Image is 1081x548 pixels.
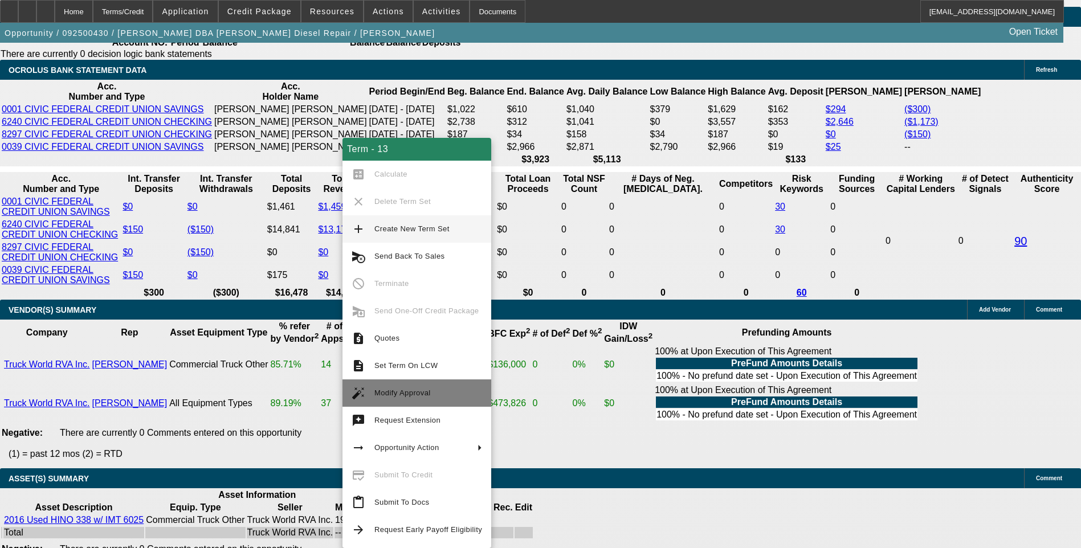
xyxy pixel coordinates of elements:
[566,116,648,128] td: $1,041
[488,329,530,338] b: BFC Exp
[187,224,214,234] a: ($150)
[2,428,43,437] b: Negative:
[447,104,505,115] td: $1,022
[768,141,824,153] td: $19
[92,359,168,369] a: [PERSON_NAME]
[830,196,884,218] td: 0
[187,247,214,257] a: ($150)
[826,142,841,152] a: $25
[609,196,717,218] td: 0
[270,346,320,383] td: 85.71%
[2,219,118,239] a: 6240 CIVIC FEDERAL CREDIT UNION CHECKING
[214,141,368,153] td: [PERSON_NAME] [PERSON_NAME]
[267,287,317,298] th: $16,478
[496,287,560,298] th: $0
[561,242,607,263] td: 0
[335,514,369,526] td: 194,529
[904,104,931,114] a: ($300)
[92,398,168,408] a: [PERSON_NAME]
[187,202,198,211] a: $0
[373,7,404,16] span: Actions
[826,117,854,126] a: $2,646
[904,117,939,126] a: ($1,173)
[506,129,564,140] td: $34
[707,104,766,115] td: $1,629
[374,224,450,233] span: Create New Term Set
[774,242,829,263] td: 0
[506,154,564,165] th: $3,923
[566,104,648,115] td: $1,040
[26,328,68,337] b: Company
[603,346,653,383] td: $0
[885,173,957,195] th: # Working Capital Lenders
[496,242,560,263] td: $0
[267,264,317,286] td: $175
[374,334,399,342] span: Quotes
[187,173,266,195] th: Int. Transfer Withdrawals
[1014,235,1027,247] a: 90
[4,515,144,525] a: 2016 Used HINO 338 w/ IMT 6025
[364,1,413,22] button: Actions
[1,173,121,195] th: Acc. Number and Type
[742,328,832,337] b: Prefunding Amounts
[352,386,365,400] mat-icon: auto_fix_high
[335,527,369,538] td: --
[506,116,564,128] td: $312
[496,196,560,218] td: $0
[35,502,113,512] b: Asset Description
[572,346,602,383] td: 0%
[768,129,824,140] td: $0
[352,359,365,373] mat-icon: description
[609,242,717,263] td: 0
[2,104,203,114] a: 0001 CIVIC FEDERAL CREDIT UNION SAVINGS
[374,443,439,452] span: Opportunity Action
[731,397,842,407] b: PreFund Amounts Details
[774,173,829,195] th: Risk Keywords
[318,224,351,234] a: $13,176
[532,346,570,383] td: 0
[707,116,766,128] td: $3,557
[121,328,138,337] b: Rep
[1036,67,1057,73] span: Refresh
[267,219,317,240] td: $14,841
[958,196,1013,286] td: 0
[320,385,348,422] td: 37
[169,346,268,383] td: Commercial Truck Other
[447,116,505,128] td: $2,738
[374,525,482,534] span: Request Early Payoff Eligibility
[775,202,785,211] a: 30
[506,81,564,103] th: End. Balance
[649,104,706,115] td: $379
[826,104,846,114] a: $294
[566,141,648,153] td: $2,871
[707,81,766,103] th: High Balance
[572,385,602,422] td: 0%
[271,321,319,343] b: % refer by Vendor
[496,173,560,195] th: Total Loan Proceeds
[219,1,300,22] button: Credit Package
[2,265,110,285] a: 0039 CIVIC FEDERAL CREDIT UNION SAVINGS
[487,346,531,383] td: $136,000
[301,1,363,22] button: Resources
[526,326,530,335] sup: 2
[352,332,365,345] mat-icon: request_quote
[775,224,785,234] a: 30
[123,202,133,211] a: $0
[598,326,602,335] sup: 2
[214,116,368,128] td: [PERSON_NAME] [PERSON_NAME]
[768,104,824,115] td: $162
[1005,22,1062,42] a: Open Ticket
[4,398,90,408] a: Truck World RVA Inc.
[768,154,824,165] th: $133
[9,449,1081,459] p: (1) = past 12 mos (2) = RTD
[496,264,560,286] td: $0
[830,264,884,286] td: 0
[768,81,824,103] th: Avg. Deposit
[369,129,446,140] td: [DATE] - [DATE]
[352,250,365,263] mat-icon: cancel_schedule_send
[830,287,884,298] th: 0
[604,321,652,343] b: IDW Gain/Loss
[310,7,354,16] span: Resources
[2,142,203,152] a: 0039 CIVIC FEDERAL CREDIT UNION SAVINGS
[318,270,328,280] a: $0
